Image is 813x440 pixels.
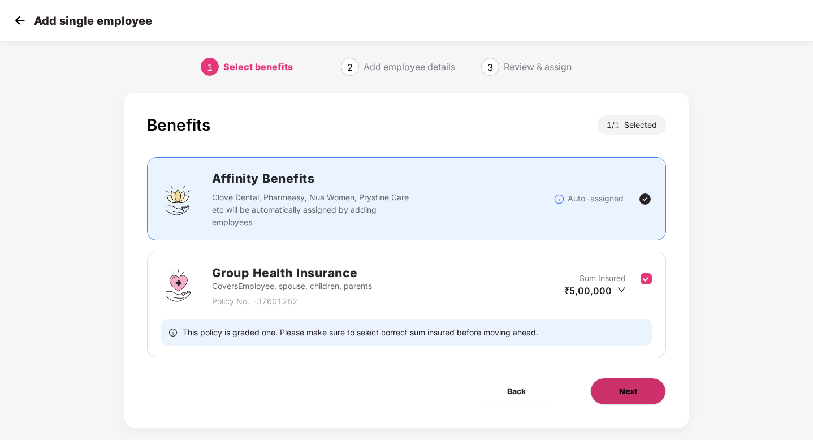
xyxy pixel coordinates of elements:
span: down [617,286,626,294]
span: 3 [487,62,493,73]
div: 1 / Selected [598,115,666,135]
img: svg+xml;base64,PHN2ZyBpZD0iSW5mb18tXzMyeDMyIiBkYXRhLW5hbWU9IkluZm8gLSAzMngzMiIgeG1sbnM9Imh0dHA6Ly... [553,193,565,205]
div: Benefits [147,115,210,135]
h2: Group Health Insurance [212,264,372,282]
h2: Affinity Benefits [212,169,554,188]
div: Select benefits [223,58,293,76]
span: 1 [207,62,213,73]
img: svg+xml;base64,PHN2ZyB4bWxucz0iaHR0cDovL3d3dy53My5vcmcvMjAwMC9zdmciIHdpZHRoPSIzMCIgaGVpZ2h0PSIzMC... [11,12,28,29]
div: Review & assign [504,58,572,76]
p: Policy No. - 37601262 [212,295,372,308]
span: 2 [347,62,353,73]
div: Add employee details [364,58,455,76]
div: ₹5,00,000 [564,284,626,297]
p: Clove Dental, Pharmeasy, Nua Women, Prystine Care etc will be automatically assigned by adding em... [212,191,417,228]
p: Sum Insured [580,272,626,284]
span: info-circle [169,327,177,338]
button: Back [479,378,554,405]
img: svg+xml;base64,PHN2ZyBpZD0iR3JvdXBfSGVhbHRoX0luc3VyYW5jZSIgZGF0YS1uYW1lPSJHcm91cCBIZWFsdGggSW5zdX... [161,269,195,303]
span: 1 [615,120,624,130]
img: svg+xml;base64,PHN2ZyBpZD0iVGljay0yNHgyNCIgeG1sbnM9Imh0dHA6Ly93d3cudzMub3JnLzIwMDAvc3ZnIiB3aWR0aD... [638,192,652,206]
button: Next [590,378,666,405]
img: svg+xml;base64,PHN2ZyBpZD0iQWZmaW5pdHlfQmVuZWZpdHMiIGRhdGEtbmFtZT0iQWZmaW5pdHkgQmVuZWZpdHMiIHhtbG... [161,182,195,216]
span: Back [507,385,526,398]
p: Auto-assigned [568,192,624,205]
p: Add single employee [34,14,152,28]
span: This policy is graded one. Please make sure to select correct sum insured before moving ahead. [183,327,538,338]
p: Covers Employee, spouse, children, parents [212,280,372,292]
span: Next [619,385,637,398]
